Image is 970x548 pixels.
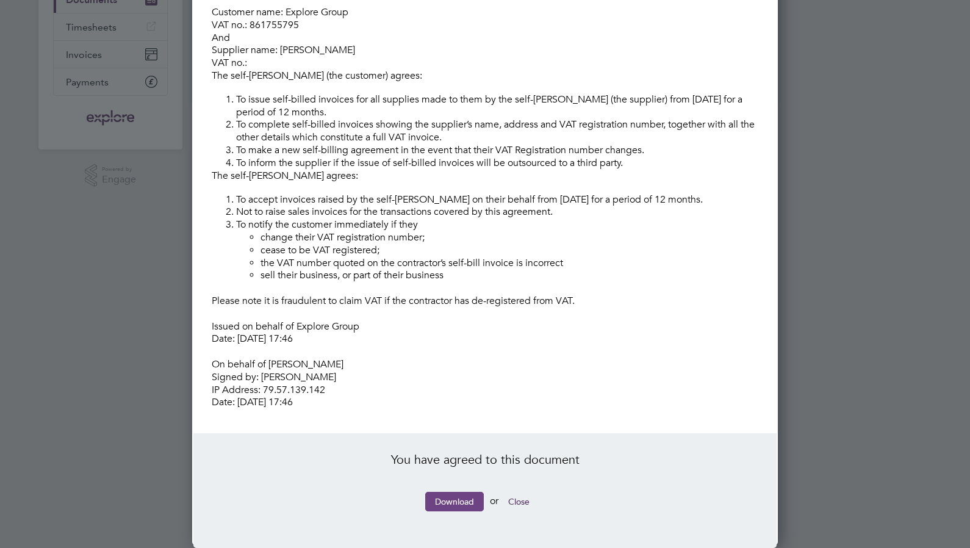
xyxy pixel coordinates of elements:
p: VAT no.: 861755795 [212,19,758,32]
p: Customer name: Explore Group [212,6,758,19]
li: To inform the supplier if the issue of self-billed invoices will be outsourced to a third party. [236,157,758,170]
li: To issue self-billed invoices for all supplies made to them by the self-[PERSON_NAME] (the suppli... [236,93,758,119]
a: Download [425,492,484,511]
li: You have agreed to this document [212,452,758,480]
p: Please note it is fraudulent to claim VAT if the contractor has de-registered from VAT. [212,295,758,308]
li: change their VAT registration number; [260,231,758,244]
button: Close [498,492,539,511]
p: Issued on behalf of Explore Group Date: [DATE] 17:46 [212,320,758,346]
li: the VAT number quoted on the contractor’s self-bill invoice is incorrect [260,257,758,270]
p: On behalf of [PERSON_NAME] Signed by: [PERSON_NAME] IP Address: 79.57.139.142 Date: [DATE] 17:46 [212,358,758,409]
li: sell their business, or part of their business [260,269,758,282]
li: Not to raise sales invoices for the transactions covered by this agreement. [236,206,758,218]
li: To notify the customer immediately if they [236,218,758,282]
li: To accept invoices raised by the self-[PERSON_NAME] on their behalf from [DATE] for a period of 1... [236,193,758,206]
li: cease to be VAT registered; [260,244,758,257]
li: To make a new self-billing agreement in the event that their VAT Registration number changes. [236,144,758,157]
li: or [212,492,758,524]
p: The self-[PERSON_NAME] agrees: [212,170,758,182]
li: To complete self-billed invoices showing the supplier’s name, address and VAT registration number... [236,118,758,144]
p: The self-[PERSON_NAME] (the customer) agrees: [212,70,758,82]
p: VAT no.: [212,57,758,70]
p: Supplier name: [PERSON_NAME] [212,44,758,57]
p: And [212,32,758,45]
